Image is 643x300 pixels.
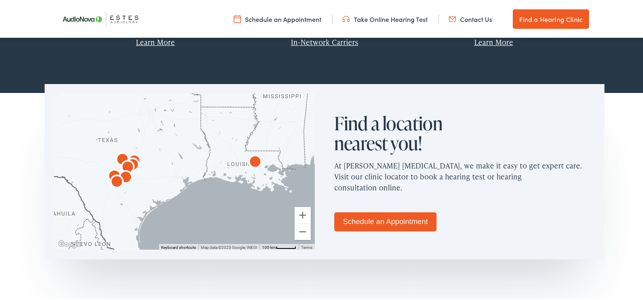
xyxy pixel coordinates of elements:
[116,167,135,187] div: AudioNova
[474,36,513,46] a: Learn More
[234,13,321,22] a: Schedule an Appointment
[449,13,456,22] img: utility icon
[113,149,132,169] div: AudioNova
[105,166,124,186] div: AudioNova
[449,13,492,22] a: Contact Us
[56,238,83,248] a: Open this area in Google Maps (opens a new window)
[161,244,196,249] button: Keyboard shortcuts
[334,211,437,230] a: Schedule an Appointment
[56,238,83,248] img: Google
[201,244,257,248] span: Map data ©2025 Google, INEGI
[334,152,595,198] p: At [PERSON_NAME] [MEDICAL_DATA], we make it easy to get expert care. Visit our clinic locator to ...
[295,206,311,222] button: Zoom in
[334,112,464,152] h2: Find a location nearest you!
[260,243,299,248] button: Map Scale: 100 km per 46 pixels
[301,244,312,248] a: Terms (opens in new tab)
[342,13,428,22] a: Take Online Hearing Test
[245,152,265,171] div: AudioNova
[262,244,276,248] span: 100 km
[295,222,311,239] button: Zoom out
[342,13,350,22] img: utility icon
[234,13,241,22] img: utility icon
[123,155,142,174] div: AudioNova
[125,151,144,171] div: AudioNova
[107,172,127,191] div: AudioNova
[291,36,358,46] a: In-Network Carriers
[118,157,138,177] div: AudioNova
[513,8,589,28] a: Find a Hearing Clinic
[136,36,175,46] a: Learn More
